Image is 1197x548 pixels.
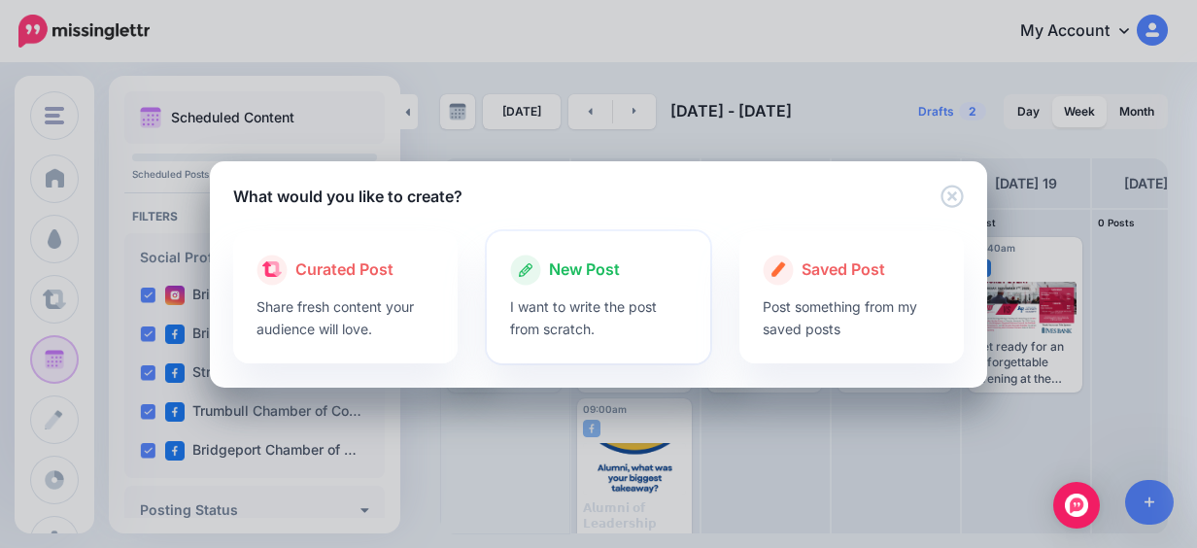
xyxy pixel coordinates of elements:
[262,261,282,277] img: curate.png
[763,295,940,340] p: Post something from my saved posts
[549,257,620,283] span: New Post
[771,261,786,277] img: create.png
[233,185,462,208] h5: What would you like to create?
[256,295,434,340] p: Share fresh content your audience will love.
[802,257,885,283] span: Saved Post
[295,257,393,283] span: Curated Post
[1053,482,1100,529] div: Open Intercom Messenger
[510,295,688,340] p: I want to write the post from scratch.
[940,185,964,209] button: Close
